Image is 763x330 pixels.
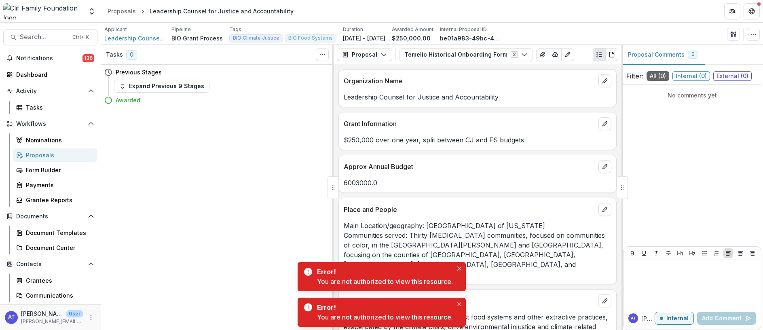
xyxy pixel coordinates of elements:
[593,48,606,61] button: Plaintext view
[598,74,611,87] button: edit
[16,70,91,79] div: Dashboard
[108,7,136,15] div: Proposals
[26,181,91,189] div: Payments
[344,135,611,145] p: $250,000 over one year, split between CJ and FS budgets
[126,50,137,60] span: 0
[16,261,85,268] span: Contacts
[317,277,453,286] div: You are not authorized to view this resource.
[26,151,91,159] div: Proposals
[316,48,329,61] button: Toggle View Cancelled Tasks
[317,267,450,277] div: Error!
[171,26,191,33] p: Pipeline
[747,248,757,258] button: Align Right
[392,34,431,42] p: $250,000.00
[344,221,611,279] p: Main Location/geography: [GEOGRAPHIC_DATA] of [US_STATE] Communities served: Thirty [MEDICAL_DATA...
[675,248,685,258] button: Heading 1
[440,26,487,33] p: Internal Proposal ID
[3,210,97,223] button: Open Documents
[344,178,611,188] p: 6003000.0
[697,312,756,325] button: Add Comment
[655,312,694,325] button: Internal
[337,48,392,61] button: Proposal
[344,162,595,171] p: Approx Annual Budget
[399,48,533,61] button: Temelio Historical Onboarding Form2
[13,178,97,192] a: Payments
[233,35,279,41] span: BIO Climate Justice
[628,248,637,258] button: Bold
[16,121,85,127] span: Workflows
[171,34,223,42] p: BIO Grant Process
[631,316,636,320] div: Ann Thrupp
[13,163,97,177] a: Form Builder
[440,34,501,42] p: be01a983-49bc-4eba-a723-fce9a33f0957
[13,289,97,302] a: Communications
[8,315,15,320] div: Ann Thrupp
[66,310,83,317] p: User
[744,3,760,19] button: Get Help
[651,248,661,258] button: Italicize
[104,34,165,42] a: Leadership Counsel for Justice and Accountability
[598,160,611,173] button: edit
[3,29,97,45] button: Search...
[724,3,740,19] button: Partners
[26,166,91,174] div: Form Builder
[317,312,453,322] div: You are not authorized to view this resource.
[116,68,162,76] h4: Previous Stages
[561,48,574,61] button: Edit as form
[16,213,85,220] span: Documents
[536,48,549,61] button: View Attached Files
[711,248,721,258] button: Ordered List
[626,71,643,81] p: Filter:
[26,243,91,252] div: Document Center
[344,119,595,129] p: Grant Information
[598,117,611,130] button: edit
[454,264,464,273] button: Close
[229,26,241,33] p: Tags
[13,193,97,207] a: Grantee Reports
[317,302,450,312] div: Error!
[687,248,697,258] button: Heading 2
[598,203,611,216] button: edit
[13,148,97,162] a: Proposals
[16,55,82,62] span: Notifications
[86,313,96,322] button: More
[344,205,595,214] p: Place and People
[344,92,611,102] p: Leadership Counsel for Justice and Accountability
[343,26,363,33] p: Duration
[641,314,655,323] p: [PERSON_NAME]
[20,33,68,41] span: Search...
[691,51,695,57] span: 0
[21,309,63,318] p: [PERSON_NAME]
[13,226,97,239] a: Document Templates
[672,71,710,81] span: Internal ( 0 )
[343,34,385,42] p: [DATE] - [DATE]
[16,88,85,95] span: Activity
[82,54,94,62] span: 136
[3,258,97,271] button: Open Contacts
[626,91,758,99] p: No comments yet
[104,5,139,17] a: Proposals
[664,248,673,258] button: Strike
[26,136,91,144] div: Nominations
[3,85,97,97] button: Open Activity
[344,296,595,306] p: Organization Summary
[106,51,123,58] h3: Tasks
[116,96,140,104] h4: Awarded
[621,45,705,65] button: Proposal Comments
[3,52,97,65] button: Notifications136
[13,274,97,287] a: Grantees
[26,291,91,300] div: Communications
[26,196,91,204] div: Grantee Reports
[713,71,752,81] span: External ( 0 )
[605,48,618,61] button: PDF view
[71,33,91,42] div: Ctrl + K
[114,80,209,93] button: Expand Previous 9 Stages
[3,3,83,19] img: Clif Family Foundation logo
[736,248,745,258] button: Align Center
[3,117,97,130] button: Open Workflows
[26,276,91,285] div: Grantees
[344,76,595,86] p: Organization Name
[150,7,294,15] div: Leadership Counsel for Justice and Accountability
[700,248,709,258] button: Bullet List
